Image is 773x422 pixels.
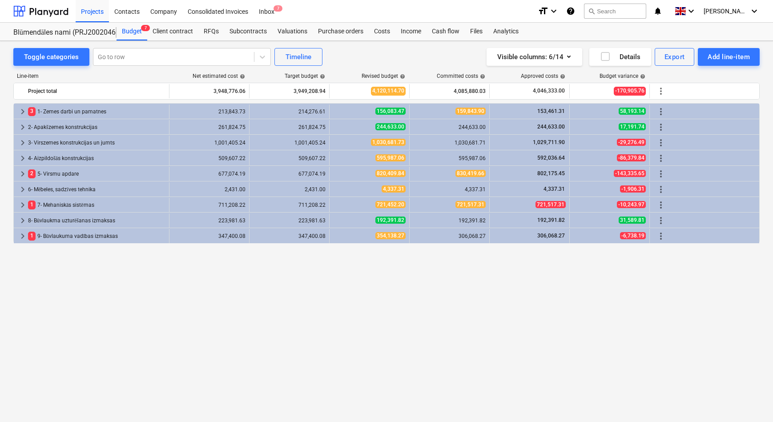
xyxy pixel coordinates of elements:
[253,202,326,208] div: 711,208.22
[566,6,575,16] i: Knowledge base
[538,6,548,16] i: format_size
[375,232,406,239] span: 354,138.27
[656,122,666,133] span: More actions
[437,73,485,79] div: Committed costs
[286,51,311,63] div: Timeline
[686,6,697,16] i: keyboard_arrow_down
[455,201,486,208] span: 721,517.31
[584,4,646,19] button: Search
[617,201,646,208] span: -10,243.97
[413,140,486,146] div: 1,030,681.71
[28,120,165,134] div: 2- Apakšzemes konstrukcijas
[17,231,28,241] span: keyboard_arrow_right
[619,123,646,130] span: 17,191.74
[619,108,646,115] span: 58,193.14
[362,73,405,79] div: Revised budget
[656,137,666,148] span: More actions
[588,8,595,15] span: search
[173,233,246,239] div: 347,400.08
[536,217,566,223] span: 192,391.82
[173,217,246,224] div: 223,981.63
[398,74,405,79] span: help
[656,215,666,226] span: More actions
[395,23,427,40] a: Income
[729,379,773,422] div: Chat Widget
[375,108,406,115] span: 156,083.47
[620,232,646,239] span: -6,738.19
[427,23,465,40] div: Cash flow
[614,170,646,177] span: -143,335.65
[369,23,395,40] div: Costs
[17,184,28,195] span: keyboard_arrow_right
[28,167,165,181] div: 5- Virsmu apdare
[653,6,662,16] i: notifications
[253,124,326,130] div: 261,824.75
[173,155,246,161] div: 509,607.22
[17,169,28,179] span: keyboard_arrow_right
[17,137,28,148] span: keyboard_arrow_right
[28,84,165,98] div: Project total
[413,217,486,224] div: 192,391.82
[600,73,645,79] div: Budget variance
[375,217,406,224] span: 192,391.82
[536,233,566,239] span: 306,068.27
[28,107,36,116] span: 3
[371,139,406,146] span: 1,030,681.73
[17,153,28,164] span: keyboard_arrow_right
[313,23,369,40] a: Purchase orders
[117,23,147,40] div: Budget
[224,23,272,40] div: Subcontracts
[28,169,36,178] span: 2
[253,217,326,224] div: 223,981.63
[173,124,246,130] div: 261,824.75
[455,170,486,177] span: 830,419.66
[253,155,326,161] div: 509,607.22
[600,51,640,63] div: Details
[253,109,326,115] div: 214,276.61
[488,23,524,40] a: Analytics
[147,23,198,40] div: Client contract
[17,215,28,226] span: keyboard_arrow_right
[413,84,486,98] div: 4,085,880.03
[497,51,572,63] div: Visible columns : 6/14
[28,182,165,197] div: 6- Mēbeles, sadzīves tehnika
[375,123,406,130] span: 244,633.00
[619,217,646,224] span: 31,589.81
[253,140,326,146] div: 1,001,405.24
[24,51,79,63] div: Toggle categories
[13,48,89,66] button: Toggle categories
[656,86,666,96] span: More actions
[536,170,566,177] span: 802,175.45
[698,48,760,66] button: Add line-item
[614,87,646,95] span: -170,905.76
[117,23,147,40] a: Budget7
[413,155,486,161] div: 595,987.06
[253,186,326,193] div: 2,431.00
[558,74,565,79] span: help
[28,229,165,243] div: 9- Būvlaukuma vadības izmaksas
[28,136,165,150] div: 3- Virszemes konstrukcijas un jumts
[28,201,36,209] span: 1
[272,23,313,40] a: Valuations
[274,5,282,12] span: 7
[28,151,165,165] div: 4- Aizpildošās konstrukcijas
[617,154,646,161] span: -86,379.84
[238,74,245,79] span: help
[173,84,246,98] div: 3,948,776.06
[455,108,486,115] span: 159,843.90
[173,202,246,208] div: 711,208.22
[465,23,488,40] a: Files
[704,8,748,15] span: [PERSON_NAME]
[371,87,406,95] span: 4,120,114.70
[28,198,165,212] div: 7- Mehaniskās sistēmas
[656,106,666,117] span: More actions
[656,184,666,195] span: More actions
[375,170,406,177] span: 820,409.84
[655,48,695,66] button: Export
[17,106,28,117] span: keyboard_arrow_right
[532,87,566,95] span: 4,046,333.00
